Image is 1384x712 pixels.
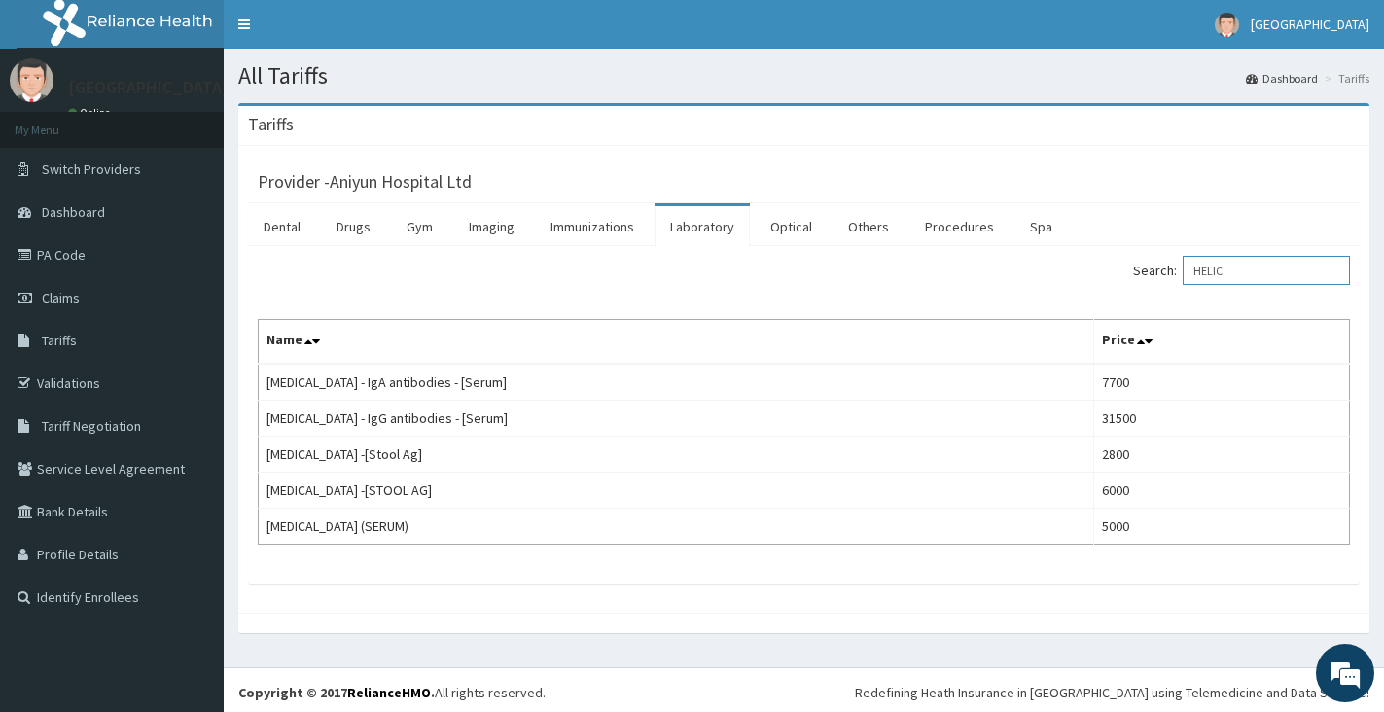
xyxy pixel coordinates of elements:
div: Chat with us now [101,109,327,134]
strong: Copyright © 2017 . [238,684,435,701]
th: Price [1094,320,1350,365]
td: [MEDICAL_DATA] (SERUM) [259,509,1094,545]
td: 31500 [1094,401,1350,437]
span: [GEOGRAPHIC_DATA] [1251,16,1369,33]
span: Tariff Negotiation [42,417,141,435]
a: Dental [248,206,316,247]
td: [MEDICAL_DATA] -[Stool Ag] [259,437,1094,473]
a: RelianceHMO [347,684,431,701]
a: Spa [1014,206,1068,247]
a: Online [68,106,115,120]
a: Dashboard [1246,70,1318,87]
span: Dashboard [42,203,105,221]
td: 2800 [1094,437,1350,473]
h3: Tariffs [248,116,294,133]
a: Immunizations [535,206,650,247]
span: We're online! [113,225,268,421]
a: Others [833,206,905,247]
p: [GEOGRAPHIC_DATA] [68,79,229,96]
h1: All Tariffs [238,63,1369,89]
a: Imaging [453,206,530,247]
span: Switch Providers [42,160,141,178]
a: Gym [391,206,448,247]
td: [MEDICAL_DATA] - IgA antibodies - [Serum] [259,364,1094,401]
h3: Provider - Aniyun Hospital Ltd [258,173,472,191]
div: Minimize live chat window [319,10,366,56]
td: 7700 [1094,364,1350,401]
td: 6000 [1094,473,1350,509]
a: Procedures [909,206,1010,247]
li: Tariffs [1320,70,1369,87]
a: Optical [755,206,828,247]
label: Search: [1133,256,1350,285]
td: 5000 [1094,509,1350,545]
img: User Image [10,58,53,102]
a: Drugs [321,206,386,247]
td: [MEDICAL_DATA] -[STOOL AG] [259,473,1094,509]
span: Tariffs [42,332,77,349]
span: Claims [42,289,80,306]
img: User Image [1215,13,1239,37]
th: Name [259,320,1094,365]
div: Redefining Heath Insurance in [GEOGRAPHIC_DATA] using Telemedicine and Data Science! [855,683,1369,702]
img: d_794563401_company_1708531726252_794563401 [36,97,79,146]
a: Laboratory [655,206,750,247]
input: Search: [1183,256,1350,285]
textarea: Type your message and hit 'Enter' [10,491,371,559]
td: [MEDICAL_DATA] - IgG antibodies - [Serum] [259,401,1094,437]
